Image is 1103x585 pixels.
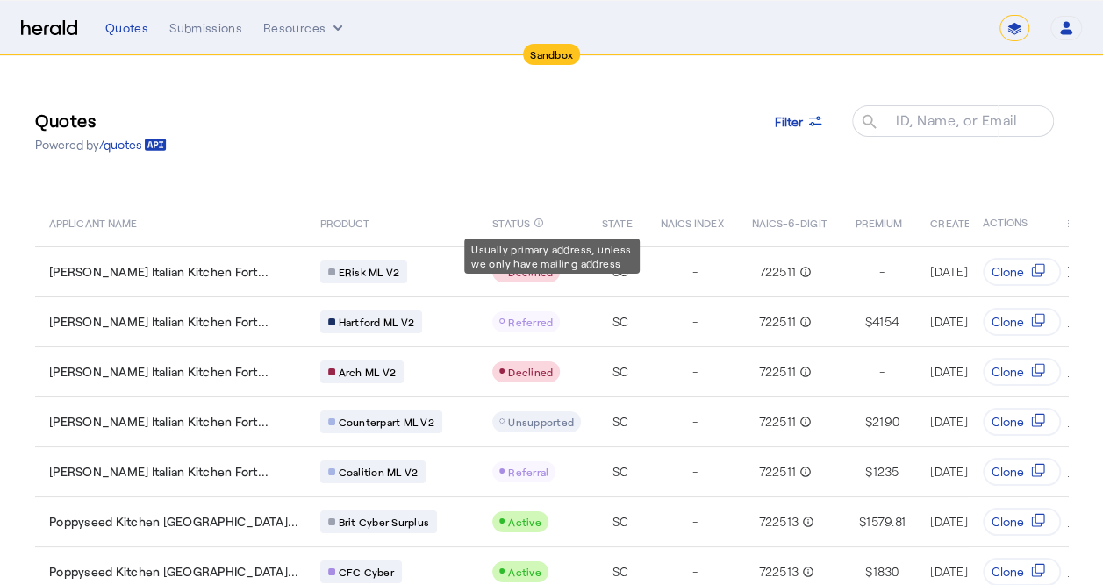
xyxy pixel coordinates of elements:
div: Usually primary address, unless we only have mailing address [464,239,640,274]
span: $ [859,513,866,531]
span: Active [508,516,541,528]
span: 1830 [872,563,899,581]
span: Counterpart ML V2 [339,415,434,429]
span: - [692,513,698,531]
span: 722511 [758,463,796,481]
span: Declined [508,266,553,278]
span: 1235 [872,463,899,481]
span: Filter [775,112,803,131]
mat-icon: info_outline [799,513,814,531]
div: Quotes [105,19,148,37]
mat-icon: info_outline [796,363,812,381]
mat-icon: info_outline [796,413,812,431]
span: 722513 [758,563,799,581]
span: SC [612,563,629,581]
span: [PERSON_NAME] Italian Kitchen Fort... [49,313,269,331]
span: Clone [992,263,1024,281]
span: PRODUCT [320,213,370,231]
mat-label: ID, Name, or Email [896,111,1017,128]
span: $ [865,313,872,331]
span: 4154 [872,313,899,331]
div: Sandbox [523,44,580,65]
mat-icon: search [852,112,882,134]
mat-icon: info_outline [534,213,544,232]
button: Clone [983,508,1061,536]
mat-icon: info_outline [796,463,812,481]
span: APPLICANT NAME [49,213,137,231]
span: $ [865,463,872,481]
span: [PERSON_NAME] Italian Kitchen Fort... [49,263,269,281]
span: Referral [508,466,548,478]
span: - [692,563,698,581]
span: Clone [992,513,1024,531]
span: STATUS [492,213,530,231]
span: [DATE] 1:50 PM [930,364,1013,379]
span: SC [612,513,629,531]
span: SC [612,363,629,381]
button: Resources dropdown menu [263,19,347,37]
span: [DATE] 1:50 PM [930,264,1013,279]
button: Clone [983,358,1061,386]
span: 722511 [758,313,796,331]
span: CREATED [930,213,978,231]
span: Unsupported [508,416,574,428]
span: Poppyseed Kitchen [GEOGRAPHIC_DATA]... [49,513,299,531]
span: 722513 [758,513,799,531]
span: - [692,313,698,331]
span: Clone [992,563,1024,581]
span: Clone [992,363,1024,381]
span: - [879,263,885,281]
span: Clone [992,413,1024,431]
span: 722511 [758,263,796,281]
span: $ [865,563,872,581]
span: Hartford ML V2 [339,315,415,329]
button: Filter [761,105,838,137]
span: Declined [508,366,553,378]
mat-icon: info_outline [799,563,814,581]
span: [PERSON_NAME] Italian Kitchen Fort... [49,463,269,481]
mat-icon: info_outline [796,313,812,331]
button: Clone [983,408,1061,436]
span: Coalition ML V2 [339,465,419,479]
span: [DATE] 1:50 PM [930,414,1013,429]
span: Referred [508,316,553,328]
span: - [692,413,698,431]
span: [DATE] 1:00 PM [930,564,1013,579]
span: [DATE] 1:00 PM [930,514,1013,529]
span: Clone [992,313,1024,331]
span: [DATE] 1:50 PM [930,314,1013,329]
a: /quotes [99,136,167,153]
button: Clone [983,258,1061,286]
span: SC [612,313,629,331]
mat-icon: info_outline [796,263,812,281]
span: STATE [602,213,632,231]
span: - [692,363,698,381]
span: 722511 [758,363,796,381]
span: 1579.81 [866,513,906,531]
p: Powered by [35,136,167,153]
span: [PERSON_NAME] Italian Kitchen Fort... [49,413,269,431]
img: Herald Logo [21,20,77,37]
span: - [692,263,698,281]
span: SC [612,463,629,481]
span: CFC Cyber [339,565,394,579]
span: Arch ML V2 [339,365,397,379]
th: ACTIONS [969,197,1069,246]
span: [DATE] 1:50 PM [930,464,1013,479]
span: Clone [992,463,1024,481]
span: $ [865,413,872,431]
span: Active [508,566,541,578]
span: Poppyseed Kitchen [GEOGRAPHIC_DATA]... [49,563,299,581]
span: Brit Cyber Surplus [339,515,430,529]
span: [PERSON_NAME] Italian Kitchen Fort... [49,363,269,381]
span: PREMIUM [856,213,903,231]
span: 722511 [758,413,796,431]
button: Clone [983,308,1061,336]
span: 2190 [872,413,899,431]
h3: Quotes [35,108,167,132]
button: Clone [983,458,1061,486]
div: Submissions [169,19,242,37]
span: SC [612,413,629,431]
span: - [879,363,885,381]
span: NAICS-6-DIGIT [751,213,827,231]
